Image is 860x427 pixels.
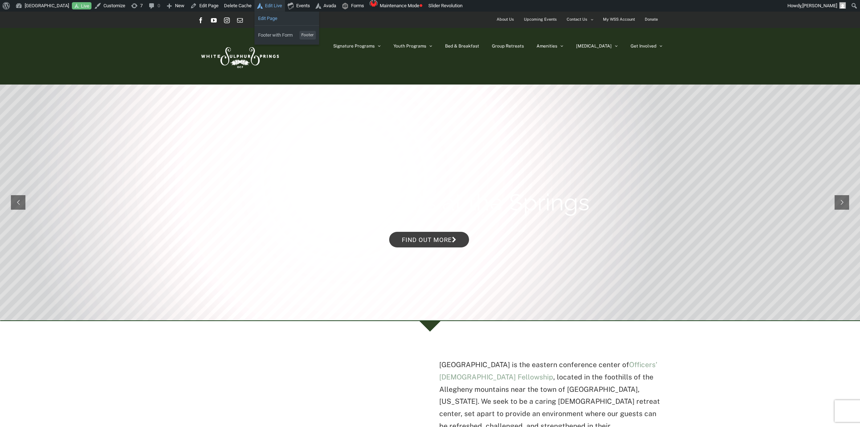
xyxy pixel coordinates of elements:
[519,12,562,28] a: Upcoming Events
[428,3,462,8] span: Slider Revolution
[598,12,640,28] a: My WSS Account
[640,12,663,28] a: Donate
[333,44,375,48] span: Signature Programs
[333,28,381,64] a: Signature Programs
[389,232,469,247] a: Find out more
[567,14,587,25] span: Contact Us
[576,28,618,64] a: [MEDICAL_DATA]
[802,3,837,8] span: [PERSON_NAME]
[198,17,204,23] a: Facebook
[492,44,524,48] span: Group Retreats
[524,14,557,25] span: Upcoming Events
[445,44,479,48] span: Bed & Breakfast
[394,44,426,48] span: Youth Programs
[270,188,590,217] rs-layer: Winter Retreats at the Springs
[631,44,656,48] span: Get Involved
[299,31,316,39] span: Footer
[224,17,230,23] a: Instagram
[631,28,663,64] a: Get Involved
[198,39,281,73] img: White Sulphur Springs Logo
[492,12,519,28] a: About Us
[258,29,293,41] span: Footer with Form
[492,12,663,28] nav: Secondary Menu
[394,28,432,64] a: Youth Programs
[333,28,663,64] nav: Main Menu
[537,44,557,48] span: Amenities
[445,28,479,64] a: Bed & Breakfast
[576,44,612,48] span: [MEDICAL_DATA]
[439,361,657,381] a: Officers' [DEMOGRAPHIC_DATA] Fellowship
[603,14,635,25] span: My WSS Account
[237,17,243,23] a: Email
[645,14,658,25] span: Donate
[72,2,91,10] a: Live
[562,12,598,28] a: Contact Us
[497,14,514,25] span: About Us
[254,14,319,23] a: Edit Page
[492,28,524,64] a: Group Retreats
[537,28,563,64] a: Amenities
[211,17,217,23] a: YouTube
